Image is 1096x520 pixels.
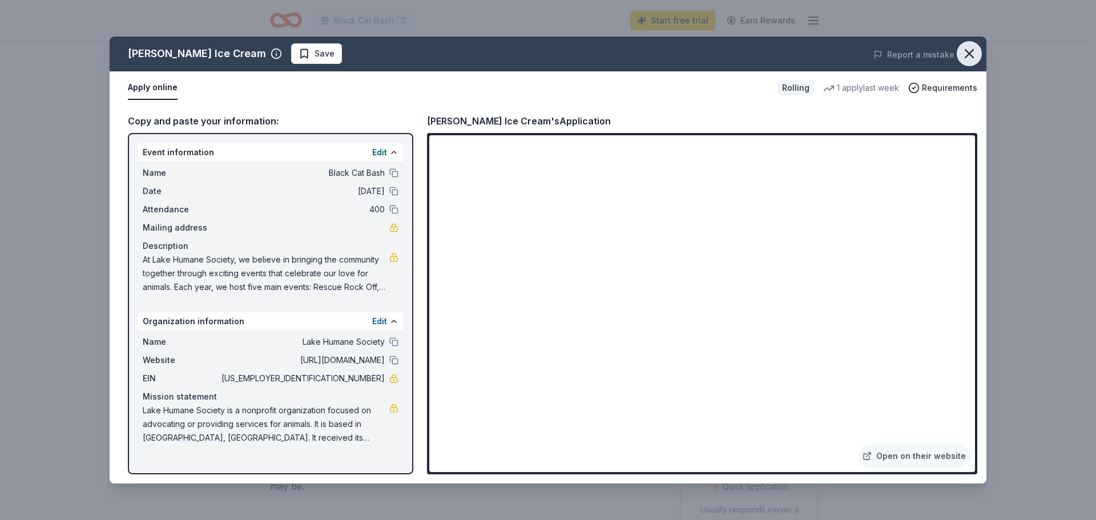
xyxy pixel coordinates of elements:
div: [PERSON_NAME] Ice Cream's Application [427,114,611,128]
span: Requirements [922,81,977,95]
span: Attendance [143,203,219,216]
button: Edit [372,146,387,159]
div: Description [143,239,398,253]
div: [PERSON_NAME] Ice Cream [128,45,266,63]
button: Report a mistake [873,48,954,62]
iframe: To enrich screen reader interactions, please activate Accessibility in Grammarly extension settings [429,135,975,472]
span: Date [143,184,219,198]
div: Organization information [138,312,403,330]
div: Mission statement [143,390,398,404]
span: [URL][DOMAIN_NAME] [219,353,385,367]
span: EIN [143,372,219,385]
button: Requirements [908,81,977,95]
button: Save [291,43,342,64]
span: [US_EMPLOYER_IDENTIFICATION_NUMBER] [219,372,385,385]
span: Black Cat Bash [219,166,385,180]
span: At Lake Humane Society, we believe in bringing the community together through exciting events tha... [143,253,389,294]
span: Name [143,166,219,180]
span: 400 [219,203,385,216]
span: Lake Humane Society [219,335,385,349]
button: Edit [372,315,387,328]
span: [DATE] [219,184,385,198]
div: Copy and paste your information: [128,114,413,128]
button: Apply online [128,76,178,100]
div: 1 apply last week [823,81,899,95]
span: Mailing address [143,221,219,235]
span: Lake Humane Society is a nonprofit organization focused on advocating or providing services for a... [143,404,389,445]
div: Event information [138,143,403,162]
a: Open on their website [858,445,970,467]
div: Rolling [777,80,814,96]
span: Website [143,353,219,367]
span: Name [143,335,219,349]
span: Save [315,47,335,61]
